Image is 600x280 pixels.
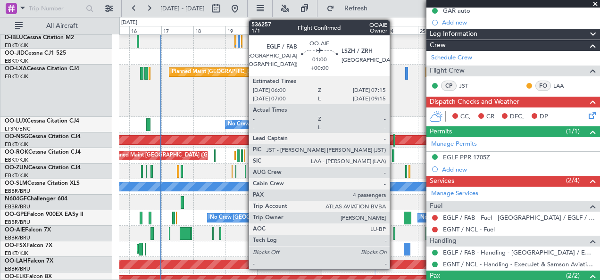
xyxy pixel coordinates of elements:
[430,201,442,212] span: Fuel
[431,53,472,63] a: Schedule Crew
[486,112,494,122] span: CR
[5,149,28,155] span: OO-ROK
[5,181,80,186] a: OO-SLMCessna Citation XLS
[430,236,457,247] span: Handling
[420,211,578,225] div: No Crew [GEOGRAPHIC_DATA] ([GEOGRAPHIC_DATA] National)
[418,26,450,34] div: 25
[5,243,52,248] a: OO-FSXFalcon 7X
[459,82,480,90] a: JST
[5,203,30,210] a: EBBR/BRU
[431,140,477,149] a: Manage Permits
[540,112,548,122] span: DP
[5,196,27,202] span: N604GF
[5,258,53,264] a: OO-LAHFalcon 7X
[5,265,30,272] a: EBBR/BRU
[5,181,27,186] span: OO-SLM
[5,42,28,49] a: EBKT/KJK
[193,26,225,34] div: 18
[441,81,457,91] div: CP
[510,112,524,122] span: DFC,
[5,188,30,195] a: EBBR/BRU
[5,234,30,241] a: EBBR/BRU
[5,227,51,233] a: OO-AIEFalcon 7X
[430,40,446,51] span: Crew
[5,149,81,155] a: OO-ROKCessna Citation CJ4
[566,175,580,185] span: (2/4)
[5,118,79,124] a: OO-LUXCessna Citation CJ4
[5,58,28,65] a: EBKT/KJK
[333,164,443,178] div: Planned Maint Kortrijk-[GEOGRAPHIC_DATA]
[322,1,379,16] button: Refresh
[10,18,102,33] button: All Aircraft
[354,26,386,34] div: 23
[5,66,79,72] a: OO-LXACessna Citation CJ4
[443,153,490,161] div: EGLF PPR 1705Z
[172,65,320,79] div: Planned Maint [GEOGRAPHIC_DATA] ([GEOGRAPHIC_DATA])
[228,117,284,132] div: No Crew Nancy (Essey)
[29,1,83,16] input: Trip Number
[161,26,193,34] div: 17
[430,66,465,76] span: Flight Crew
[5,50,25,56] span: OO-JID
[5,227,25,233] span: OO-AIE
[5,141,28,148] a: EBKT/KJK
[160,4,205,13] span: [DATE] - [DATE]
[553,82,575,90] a: LAA
[5,35,74,41] a: D-IBLUCessna Citation M2
[129,26,161,34] div: 16
[5,258,27,264] span: OO-LAH
[5,172,28,179] a: EBKT/KJK
[386,26,418,34] div: 24
[5,50,66,56] a: OO-JIDCessna CJ1 525
[430,126,452,137] span: Permits
[322,26,354,34] div: 22
[5,35,23,41] span: D-IBLU
[121,19,137,27] div: [DATE]
[5,212,83,217] a: OO-GPEFalcon 900EX EASy II
[5,134,81,140] a: OO-NSGCessna Citation CJ4
[5,243,26,248] span: OO-FSX
[225,26,258,34] div: 19
[5,165,81,171] a: OO-ZUNCessna Citation CJ4
[5,250,28,257] a: EBKT/KJK
[336,5,376,12] span: Refresh
[566,126,580,136] span: (1/1)
[443,260,595,268] a: EGNT / NCL - Handling - ExecuJet & Samson Aviation Services [GEOGRAPHIC_DATA] / NCL
[109,148,258,163] div: Planned Maint [GEOGRAPHIC_DATA] ([GEOGRAPHIC_DATA])
[430,29,477,40] span: Leg Information
[443,225,495,233] a: EGNT / NCL - Fuel
[258,26,290,34] div: 20
[431,189,478,198] a: Manage Services
[25,23,100,29] span: All Aircraft
[5,73,28,80] a: EBKT/KJK
[5,134,28,140] span: OO-NSG
[535,81,551,91] div: FO
[210,211,368,225] div: No Crew [GEOGRAPHIC_DATA] ([GEOGRAPHIC_DATA] National)
[5,196,67,202] a: N604GFChallenger 604
[5,118,27,124] span: OO-LUX
[290,26,322,34] div: 21
[443,7,470,15] div: GAR auto
[5,165,28,171] span: OO-ZUN
[5,156,28,164] a: EBKT/KJK
[5,219,30,226] a: EBBR/BRU
[5,274,52,280] a: OO-ELKFalcon 8X
[5,66,27,72] span: OO-LXA
[5,125,31,132] a: LFSN/ENC
[442,18,595,26] div: Add new
[5,274,26,280] span: OO-ELK
[460,112,471,122] span: CC,
[443,214,595,222] a: EGLF / FAB - Fuel - [GEOGRAPHIC_DATA] / EGLF / FAB
[430,97,519,107] span: Dispatch Checks and Weather
[430,176,454,187] span: Services
[442,165,595,173] div: Add new
[5,212,27,217] span: OO-GPE
[443,248,595,256] a: EGLF / FAB - Handling - [GEOGRAPHIC_DATA] / EGLF / FAB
